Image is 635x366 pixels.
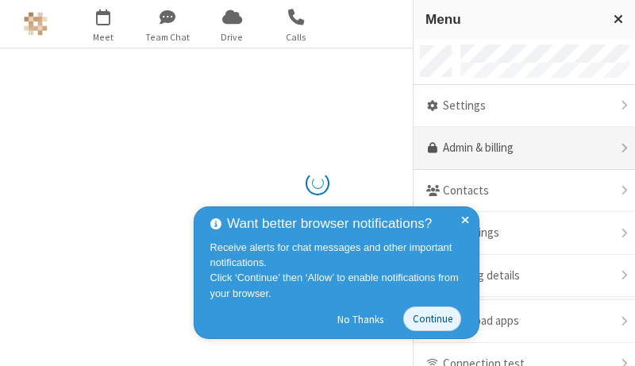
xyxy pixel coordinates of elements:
[329,306,392,332] button: No Thanks
[414,255,635,298] div: Meeting details
[414,212,635,255] div: Recordings
[414,85,635,128] div: Settings
[267,30,326,44] span: Calls
[414,300,635,343] div: Download apps
[138,30,198,44] span: Team Chat
[414,127,635,170] a: Admin & billing
[74,30,133,44] span: Meet
[210,240,468,301] div: Receive alerts for chat messages and other important notifications. Click ‘Continue’ then ‘Allow’...
[202,30,262,44] span: Drive
[403,306,461,331] button: Continue
[414,170,635,213] div: Contacts
[24,12,48,36] img: Astra
[227,214,432,234] span: Want better browser notifications?
[425,12,599,27] h3: Menu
